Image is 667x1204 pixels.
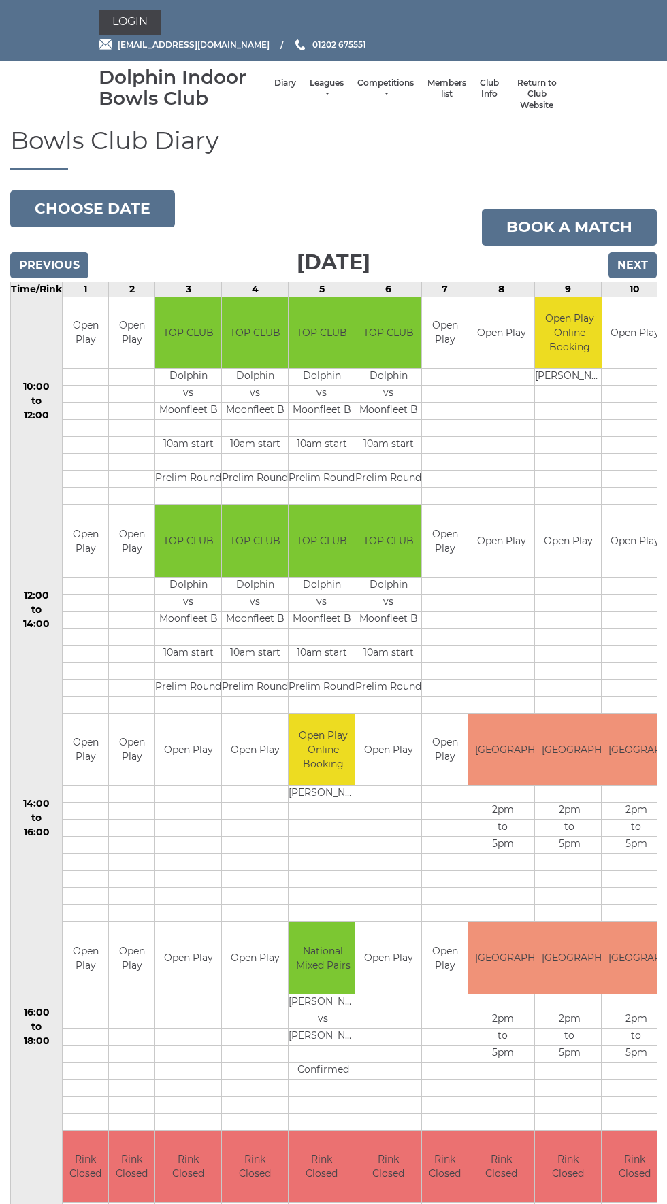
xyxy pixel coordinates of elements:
td: Dolphin [355,577,421,594]
td: vs [355,386,421,403]
td: vs [155,594,221,611]
td: Open Play [222,714,288,786]
td: Prelim Round [155,471,221,488]
td: TOP CLUB [222,505,288,577]
td: Dolphin [289,577,355,594]
td: TOP CLUB [289,505,355,577]
td: 4 [222,282,289,297]
td: Open Play [422,297,468,369]
td: 10am start [355,437,421,454]
td: Prelim Round [289,679,355,696]
td: TOP CLUB [222,297,288,369]
td: Rink Closed [355,1131,421,1203]
td: 10am start [155,437,221,454]
td: Moonfleet B [222,403,288,420]
td: 9 [535,282,602,297]
td: Prelim Round [355,471,421,488]
a: Phone us 01202 675551 [293,38,366,51]
td: vs [355,594,421,611]
td: Time/Rink [11,282,63,297]
td: 10am start [222,645,288,662]
td: 14:00 to 16:00 [11,714,63,922]
td: Open Play [422,505,468,577]
td: Rink Closed [63,1131,108,1203]
td: Open Play [355,714,421,786]
td: Dolphin [289,369,355,386]
td: [PERSON_NAME] [289,994,357,1011]
td: Open Play [63,714,108,786]
td: Rink Closed [422,1131,468,1203]
span: [EMAIL_ADDRESS][DOMAIN_NAME] [118,39,270,50]
a: Competitions [357,78,414,100]
td: National Mixed Pairs [289,922,357,994]
td: vs [289,594,355,611]
td: vs [289,386,355,403]
td: TOP CLUB [155,505,221,577]
td: TOP CLUB [355,297,421,369]
td: TOP CLUB [355,505,421,577]
td: 10am start [222,437,288,454]
td: Open Play [109,505,154,577]
td: [GEOGRAPHIC_DATA] [535,922,604,994]
td: Open Play [355,922,421,994]
td: Rink Closed [109,1131,154,1203]
td: 5pm [535,1045,604,1062]
td: 7 [422,282,468,297]
td: Prelim Round [289,471,355,488]
img: Email [99,39,112,50]
td: Rink Closed [535,1131,601,1203]
a: Members list [427,78,466,100]
td: [GEOGRAPHIC_DATA] [468,714,537,786]
td: Dolphin [155,369,221,386]
td: 5 [289,282,355,297]
td: to [535,1028,604,1045]
td: Dolphin [355,369,421,386]
td: Moonfleet B [155,403,221,420]
td: Open Play [155,922,221,994]
td: vs [289,1011,357,1028]
img: Phone us [295,39,305,50]
input: Next [608,252,657,278]
td: 3 [155,282,222,297]
a: Diary [274,78,296,89]
td: Open Play [63,922,108,994]
td: TOP CLUB [155,297,221,369]
a: Book a match [482,209,657,246]
td: 10am start [155,645,221,662]
div: Dolphin Indoor Bowls Club [99,67,267,109]
td: Open Play [535,505,601,577]
td: [PERSON_NAME] [535,369,604,386]
td: vs [155,386,221,403]
a: Email [EMAIL_ADDRESS][DOMAIN_NAME] [99,38,270,51]
td: Moonfleet B [289,403,355,420]
td: Open Play [422,714,468,786]
td: Open Play [468,297,534,369]
td: 2pm [468,1011,537,1028]
td: Open Play [109,297,154,369]
td: vs [222,594,288,611]
td: Open Play [222,922,288,994]
td: Open Play [422,922,468,994]
td: Prelim Round [355,679,421,696]
td: Prelim Round [222,471,288,488]
td: Open Play Online Booking [289,714,357,786]
td: TOP CLUB [289,297,355,369]
span: 01202 675551 [312,39,366,50]
td: Open Play [63,505,108,577]
a: Login [99,10,161,35]
td: Moonfleet B [355,611,421,628]
td: 5pm [468,1045,537,1062]
td: to [535,820,604,837]
td: Confirmed [289,1062,357,1079]
td: 5pm [535,837,604,854]
td: Dolphin [222,369,288,386]
td: 2 [109,282,155,297]
td: Open Play [63,297,108,369]
a: Return to Club Website [513,78,562,112]
td: Rink Closed [222,1131,288,1203]
td: Dolphin [222,577,288,594]
td: Rink Closed [289,1131,355,1203]
button: Choose date [10,190,175,227]
td: 1 [63,282,109,297]
td: Open Play Online Booking [535,297,604,369]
